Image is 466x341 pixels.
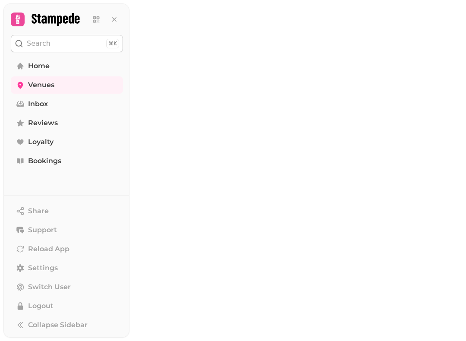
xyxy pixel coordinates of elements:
span: Reviews [28,118,58,128]
span: Settings [28,263,58,273]
span: Venues [28,80,54,90]
p: Search [27,38,50,49]
a: Home [11,57,123,75]
span: Bookings [28,156,61,166]
button: Collapse Sidebar [11,316,123,334]
span: Inbox [28,99,48,109]
span: Reload App [28,244,69,254]
span: Home [28,61,50,71]
button: Search⌘K [11,35,123,52]
a: Loyalty [11,133,123,151]
button: Switch User [11,278,123,296]
span: Logout [28,301,54,311]
span: Support [28,225,57,235]
button: Logout [11,297,123,315]
a: Bookings [11,152,123,170]
span: Switch User [28,282,71,292]
span: Loyalty [28,137,54,147]
a: Venues [11,76,123,94]
button: Support [11,221,123,239]
span: Share [28,206,49,216]
button: Reload App [11,240,123,258]
a: Inbox [11,95,123,113]
button: Share [11,202,123,220]
a: Reviews [11,114,123,132]
a: Settings [11,259,123,277]
div: ⌘K [106,39,119,48]
span: Collapse Sidebar [28,320,88,330]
